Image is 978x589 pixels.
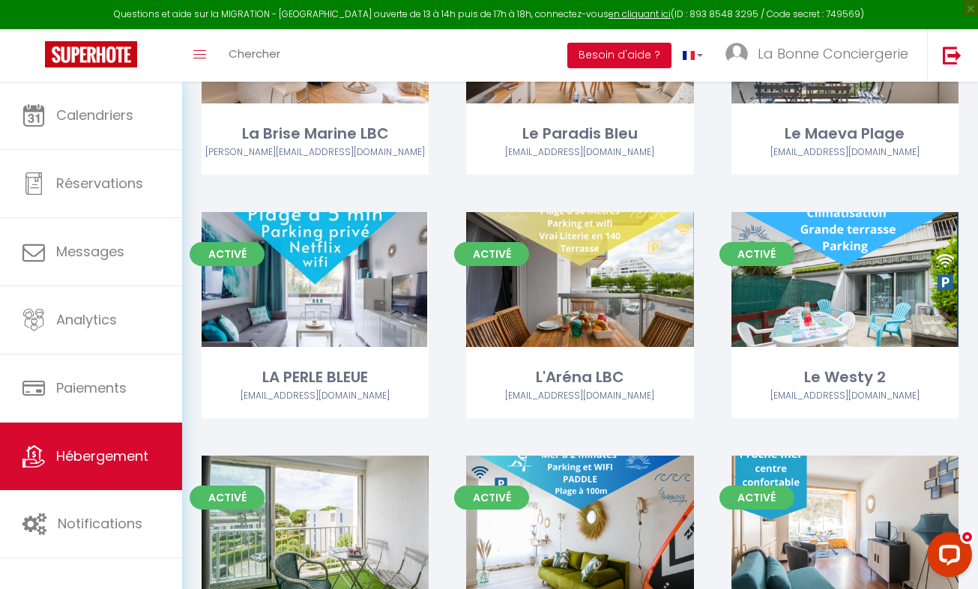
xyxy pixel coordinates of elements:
[943,46,962,64] img: logout
[271,508,360,538] a: Editer
[731,122,959,145] div: Le Maeva Plage
[731,366,959,389] div: Le Westy 2
[454,242,529,266] span: Activé
[454,486,529,510] span: Activé
[56,174,143,193] span: Réservations
[466,145,693,160] div: Airbnb
[58,514,142,533] span: Notifications
[202,366,429,389] div: LA PERLE BLEUE
[271,265,360,294] a: Editer
[466,366,693,389] div: L'Aréna LBC
[800,508,890,538] a: Editer
[45,41,137,67] img: Super Booking
[719,242,794,266] span: Activé
[915,526,978,589] iframe: LiveChat chat widget
[719,486,794,510] span: Activé
[731,145,959,160] div: Airbnb
[202,145,429,160] div: Airbnb
[56,378,127,397] span: Paiements
[567,43,671,68] button: Besoin d'aide ?
[466,389,693,403] div: Airbnb
[758,44,908,63] span: La Bonne Conciergerie
[229,46,280,61] span: Chercher
[725,43,748,65] img: ...
[731,389,959,403] div: Airbnb
[714,29,927,82] a: ... La Bonne Conciergerie
[609,7,671,20] a: en cliquant ici
[202,122,429,145] div: La Brise Marine LBC
[190,242,265,266] span: Activé
[56,310,117,329] span: Analytics
[202,389,429,403] div: Airbnb
[535,265,625,294] a: Editer
[190,486,265,510] span: Activé
[56,242,124,261] span: Messages
[535,508,625,538] a: Editer
[56,106,133,124] span: Calendriers
[466,122,693,145] div: Le Paradis Bleu
[56,447,148,465] span: Hébergement
[217,29,292,82] a: Chercher
[800,265,890,294] a: Editer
